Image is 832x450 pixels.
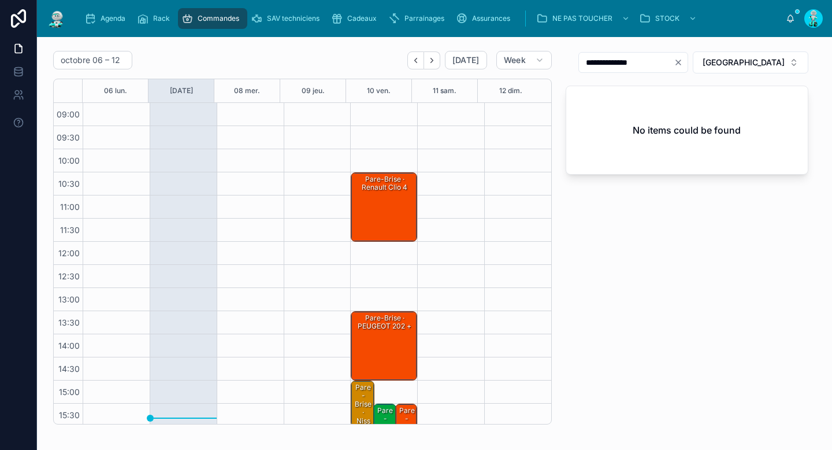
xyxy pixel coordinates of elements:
[55,271,83,281] span: 12:30
[424,51,440,69] button: Next
[55,364,83,374] span: 14:30
[267,14,320,23] span: SAV techniciens
[54,132,83,142] span: 09:30
[674,58,688,67] button: Clear
[445,51,487,69] button: [DATE]
[46,9,67,28] img: App logo
[655,14,679,23] span: STOCK
[353,313,416,332] div: Pare-Brise · PEUGEOT 202 +
[496,51,552,69] button: Week
[347,14,377,23] span: Cadeaux
[504,55,526,65] span: Week
[247,8,328,29] a: SAV techniciens
[55,179,83,189] span: 10:30
[407,51,424,69] button: Back
[404,14,444,23] span: Parrainages
[56,410,83,420] span: 15:30
[57,202,83,212] span: 11:00
[385,8,452,29] a: Parrainages
[234,79,260,102] button: 08 mer.
[170,79,193,102] button: [DATE]
[472,14,510,23] span: Assurances
[703,57,785,68] span: [GEOGRAPHIC_DATA]
[61,54,120,66] h2: octobre 06 – 12
[499,79,522,102] button: 12 dim.
[55,318,83,327] span: 13:30
[353,174,416,193] div: Pare-Brise · Renault clio 4
[54,109,83,119] span: 09:00
[367,79,391,102] button: 10 ven.
[633,123,741,137] h2: No items could be found
[101,14,125,23] span: Agenda
[76,6,786,31] div: scrollable content
[636,8,703,29] a: STOCK
[178,8,247,29] a: Commandes
[56,387,83,397] span: 15:00
[351,312,417,380] div: Pare-Brise · PEUGEOT 202 +
[133,8,178,29] a: Rack
[328,8,385,29] a: Cadeaux
[693,51,808,73] button: Select Button
[55,248,83,258] span: 12:00
[533,8,636,29] a: NE PAS TOUCHER
[452,8,518,29] a: Assurances
[55,341,83,351] span: 14:00
[153,14,170,23] span: Rack
[104,79,127,102] button: 06 lun.
[55,294,83,304] span: 13:00
[302,79,325,102] button: 09 jeu.
[351,173,417,241] div: Pare-Brise · Renault clio 4
[433,79,456,102] button: 11 sam.
[57,225,83,235] span: 11:30
[55,156,83,165] span: 10:00
[452,55,480,65] span: [DATE]
[552,14,612,23] span: NE PAS TOUCHER
[351,381,373,426] div: Pare-Brise · Nissan qashqai
[81,8,133,29] a: Agenda
[198,14,239,23] span: Commandes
